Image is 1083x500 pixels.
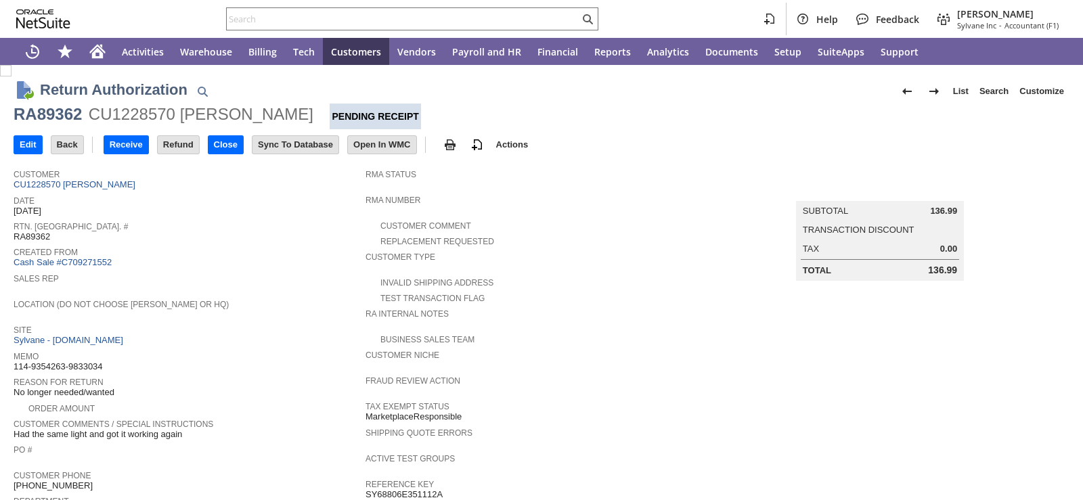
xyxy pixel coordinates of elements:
img: Quick Find [194,83,211,99]
a: Customer Type [366,252,435,262]
a: Active Test Groups [366,454,455,463]
a: SuiteApps [810,38,872,65]
span: 136.99 [930,206,957,217]
a: Business Sales Team [380,335,474,344]
span: Activities [122,45,164,58]
a: Setup [766,38,810,65]
a: Vendors [389,38,444,65]
img: Previous [899,83,915,99]
span: SuiteApps [818,45,864,58]
input: Edit [14,136,42,154]
a: Site [14,325,32,335]
a: List [948,81,974,102]
a: Reports [586,38,639,65]
svg: Home [89,43,106,60]
a: Customer Niche [366,350,439,360]
a: Customer [14,170,60,179]
input: Search [227,11,579,27]
a: Transaction Discount [803,225,914,235]
a: Total [803,265,831,275]
a: Customer Comment [380,221,471,231]
span: 136.99 [928,265,957,276]
a: Warehouse [172,38,240,65]
a: Search [974,81,1014,102]
a: Recent Records [16,38,49,65]
a: Customize [1014,81,1069,102]
svg: Shortcuts [57,43,73,60]
span: Had the same light and got it working again [14,429,182,440]
a: Financial [529,38,586,65]
span: MarketplaceResponsible [366,411,462,422]
a: Cash Sale #C709271552 [14,257,112,267]
span: - [999,20,1002,30]
img: print.svg [442,137,458,153]
a: Reason For Return [14,378,104,387]
img: Next [926,83,942,99]
a: RA Internal Notes [366,309,449,319]
a: Tax [803,244,819,254]
caption: Summary [796,179,964,201]
a: Home [81,38,114,65]
span: Sylvane Inc [957,20,996,30]
span: 0.00 [940,244,957,254]
a: Sylvane - [DOMAIN_NAME] [14,335,127,345]
input: Sync To Database [252,136,338,154]
span: Customers [331,45,381,58]
span: Documents [705,45,758,58]
a: CU1228570 [PERSON_NAME] [14,179,139,189]
a: Shipping Quote Errors [366,428,472,438]
span: Support [881,45,919,58]
a: Billing [240,38,285,65]
a: Customer Comments / Special Instructions [14,419,213,429]
a: Replacement Requested [380,237,494,246]
a: Tech [285,38,323,65]
a: Documents [697,38,766,65]
span: Setup [774,45,801,58]
span: Tech [293,45,315,58]
a: Test Transaction Flag [380,294,485,303]
span: RA89362 [14,231,50,242]
span: Payroll and HR [452,45,521,58]
a: PO # [14,445,32,455]
a: Location (Do Not Choose [PERSON_NAME] or HQ) [14,300,229,309]
a: Sales Rep [14,274,59,283]
span: Reports [594,45,631,58]
input: Refund [158,136,199,154]
span: No longer needed/wanted [14,387,114,398]
a: Customers [323,38,389,65]
a: Date [14,196,35,206]
input: Receive [104,136,148,154]
a: Order Amount [28,404,95,413]
div: Shortcuts [49,38,81,65]
a: Analytics [639,38,697,65]
svg: logo [16,9,70,28]
span: 114-9354263-9833034 [14,361,103,372]
span: Analytics [647,45,689,58]
span: [PERSON_NAME] [957,7,1059,20]
a: Fraud Review Action [366,376,460,386]
a: Rtn. [GEOGRAPHIC_DATA]. # [14,222,128,231]
a: Customer Phone [14,471,91,480]
span: Feedback [876,13,919,26]
a: Invalid Shipping Address [380,278,493,288]
a: Created From [14,248,78,257]
span: [PHONE_NUMBER] [14,480,93,491]
span: SY68806E351112A [366,489,443,500]
svg: Recent Records [24,43,41,60]
a: RMA Number [366,196,420,205]
a: Memo [14,352,39,361]
a: Support [872,38,927,65]
input: Close [208,136,243,154]
span: Billing [248,45,277,58]
a: Payroll and HR [444,38,529,65]
svg: Search [579,11,596,27]
a: RMA Status [366,170,416,179]
span: Warehouse [180,45,232,58]
a: Activities [114,38,172,65]
a: Subtotal [803,206,848,216]
a: Tax Exempt Status [366,402,449,411]
h1: Return Authorization [40,78,187,101]
input: Open In WMC [348,136,416,154]
span: Vendors [397,45,436,58]
div: Pending Receipt [330,104,420,129]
